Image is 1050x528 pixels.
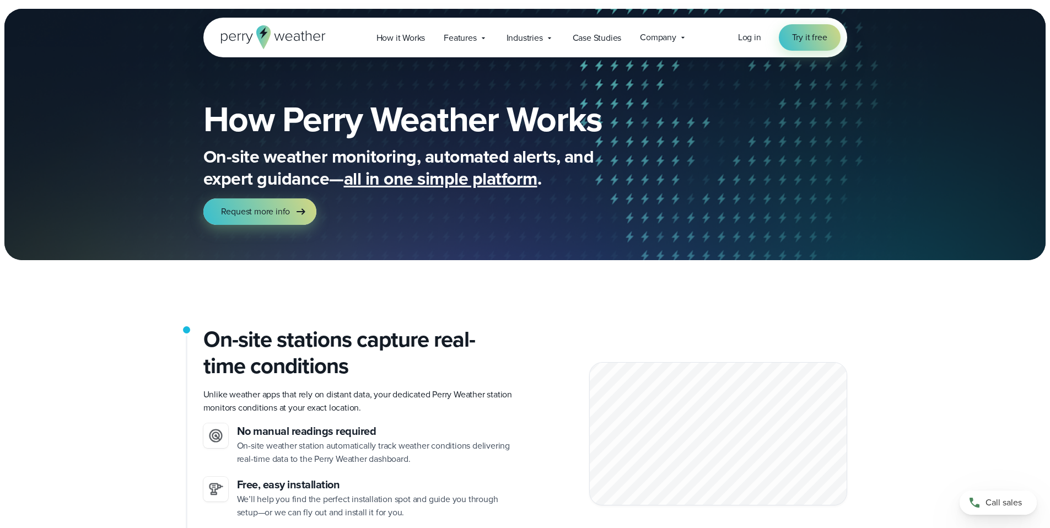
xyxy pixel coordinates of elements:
[203,146,644,190] p: On-site weather monitoring, automated alerts, and expert guidance— .
[444,31,476,45] span: Features
[237,423,516,439] h3: No manual readings required
[203,388,516,414] p: Unlike weather apps that rely on distant data, your dedicated Perry Weather station monitors cond...
[986,496,1022,509] span: Call sales
[960,491,1037,515] a: Call sales
[792,31,827,44] span: Try it free
[573,31,622,45] span: Case Studies
[237,439,516,466] p: On-site weather station automatically track weather conditions delivering real-time data to the P...
[203,101,682,137] h1: How Perry Weather Works
[779,24,841,51] a: Try it free
[203,198,317,225] a: Request more info
[344,165,537,192] span: all in one simple platform
[376,31,426,45] span: How it Works
[507,31,543,45] span: Industries
[203,326,516,379] h2: On-site stations capture real-time conditions
[367,26,435,49] a: How it Works
[738,31,761,44] a: Log in
[221,205,290,218] span: Request more info
[237,477,516,493] h3: Free, easy installation
[563,26,631,49] a: Case Studies
[237,493,516,519] p: We’ll help you find the perfect installation spot and guide you through setup—or we can fly out a...
[640,31,676,44] span: Company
